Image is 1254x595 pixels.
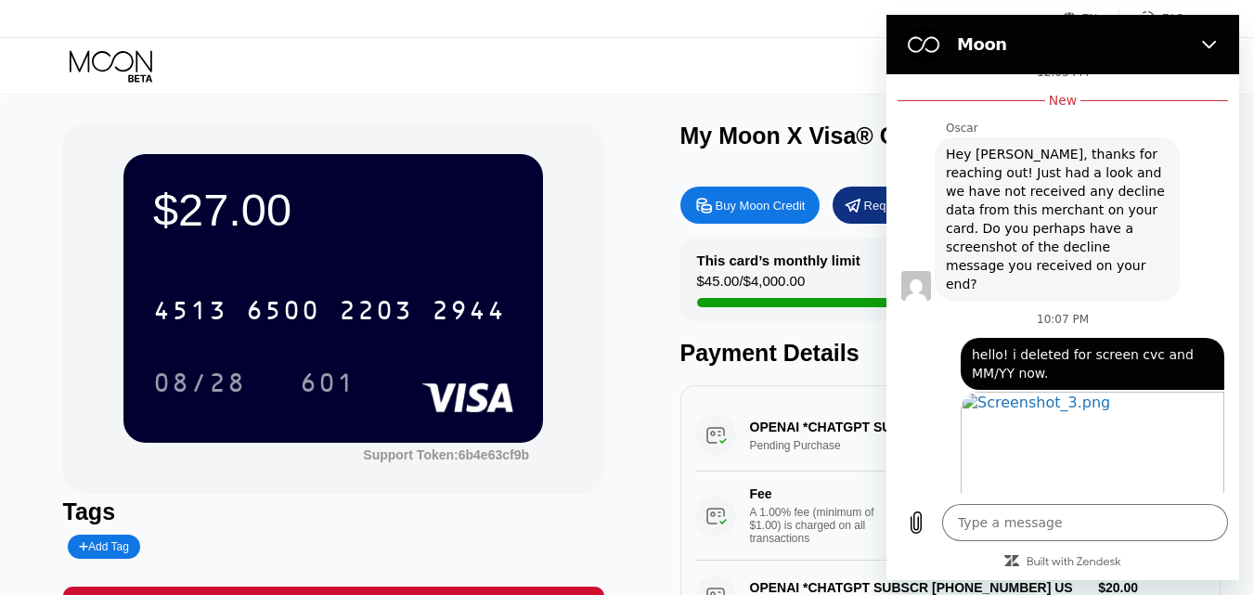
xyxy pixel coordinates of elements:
[153,298,227,328] div: 4513
[750,506,889,545] div: A 1.00% fee (minimum of $1.00) is charged on all transactions
[339,298,413,328] div: 2203
[750,486,880,501] div: Fee
[716,198,806,213] div: Buy Moon Credit
[680,187,820,224] div: Buy Moon Credit
[1162,12,1184,25] div: FAQ
[432,298,506,328] div: 2944
[697,252,860,268] div: This card’s monthly limit
[886,15,1239,580] iframe: Messaging window
[286,359,369,406] div: 601
[833,187,972,224] div: Request a Refund
[300,370,356,400] div: 601
[1063,9,1119,28] div: EN
[79,540,129,553] div: Add Tag
[680,123,933,149] div: My Moon X Visa® Card
[63,498,604,525] div: Tags
[363,447,529,462] div: Support Token:6b4e63cf9b
[697,273,806,298] div: $45.00 / $4,000.00
[695,472,1207,561] div: FeeA 1.00% fee (minimum of $1.00) is charged on all transactions$1.00[DATE] 6:55 AM
[142,287,517,333] div: 4513650022032944
[1082,12,1098,25] div: EN
[139,359,260,406] div: 08/28
[680,340,1222,367] div: Payment Details
[246,298,320,328] div: 6500
[1119,9,1184,28] div: FAQ
[68,535,140,559] div: Add Tag
[153,370,246,400] div: 08/28
[363,447,529,462] div: Support Token: 6b4e63cf9b
[864,198,962,213] div: Request a Refund
[153,184,513,236] div: $27.00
